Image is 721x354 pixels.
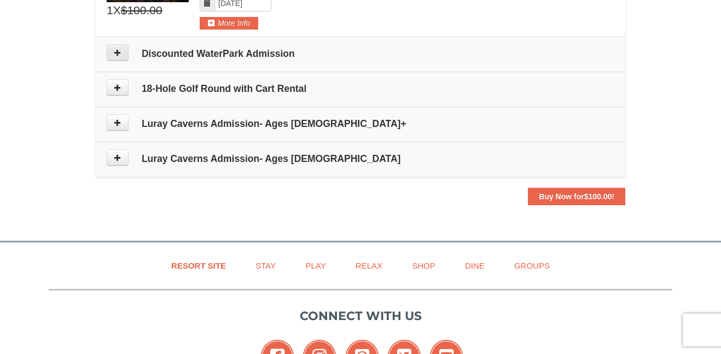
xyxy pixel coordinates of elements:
button: Buy Now for$100.00! [528,188,625,205]
a: Groups [501,253,563,278]
a: Play [292,253,339,278]
span: $100.00 [584,192,612,201]
h4: Luray Caverns Admission- Ages [DEMOGRAPHIC_DATA]+ [107,118,614,129]
h4: Discounted WaterPark Admission [107,48,614,59]
p: Connect with us [49,307,672,325]
h4: 18-Hole Golf Round with Cart Rental [107,83,614,94]
span: 1 [107,2,113,19]
a: Shop [398,253,449,278]
a: Dine [451,253,498,278]
button: More Info [200,17,258,29]
span: $100.00 [121,2,162,19]
a: Stay [242,253,289,278]
a: Resort Site [158,253,240,278]
strong: Buy Now for ! [539,192,614,201]
a: Relax [342,253,396,278]
span: X [113,2,121,19]
h4: Luray Caverns Admission- Ages [DEMOGRAPHIC_DATA] [107,153,614,164]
